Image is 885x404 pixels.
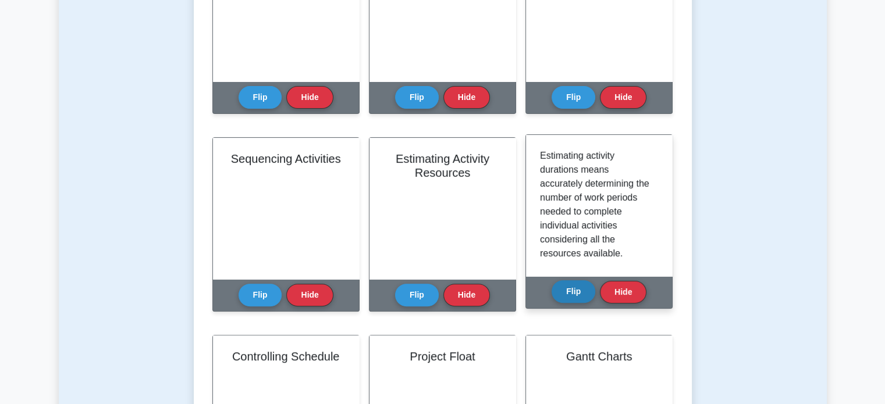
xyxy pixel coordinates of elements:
[552,86,595,109] button: Flip
[239,284,282,306] button: Flip
[540,349,658,363] h2: Gantt Charts
[600,86,646,109] button: Hide
[286,284,333,306] button: Hide
[443,86,490,109] button: Hide
[600,281,646,303] button: Hide
[395,284,439,306] button: Flip
[383,152,502,180] h2: Estimating Activity Resources
[443,284,490,306] button: Hide
[227,349,345,363] h2: Controlling Schedule
[395,86,439,109] button: Flip
[239,86,282,109] button: Flip
[286,86,333,109] button: Hide
[552,280,595,303] button: Flip
[383,349,502,363] h2: Project Float
[227,152,345,166] h2: Sequencing Activities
